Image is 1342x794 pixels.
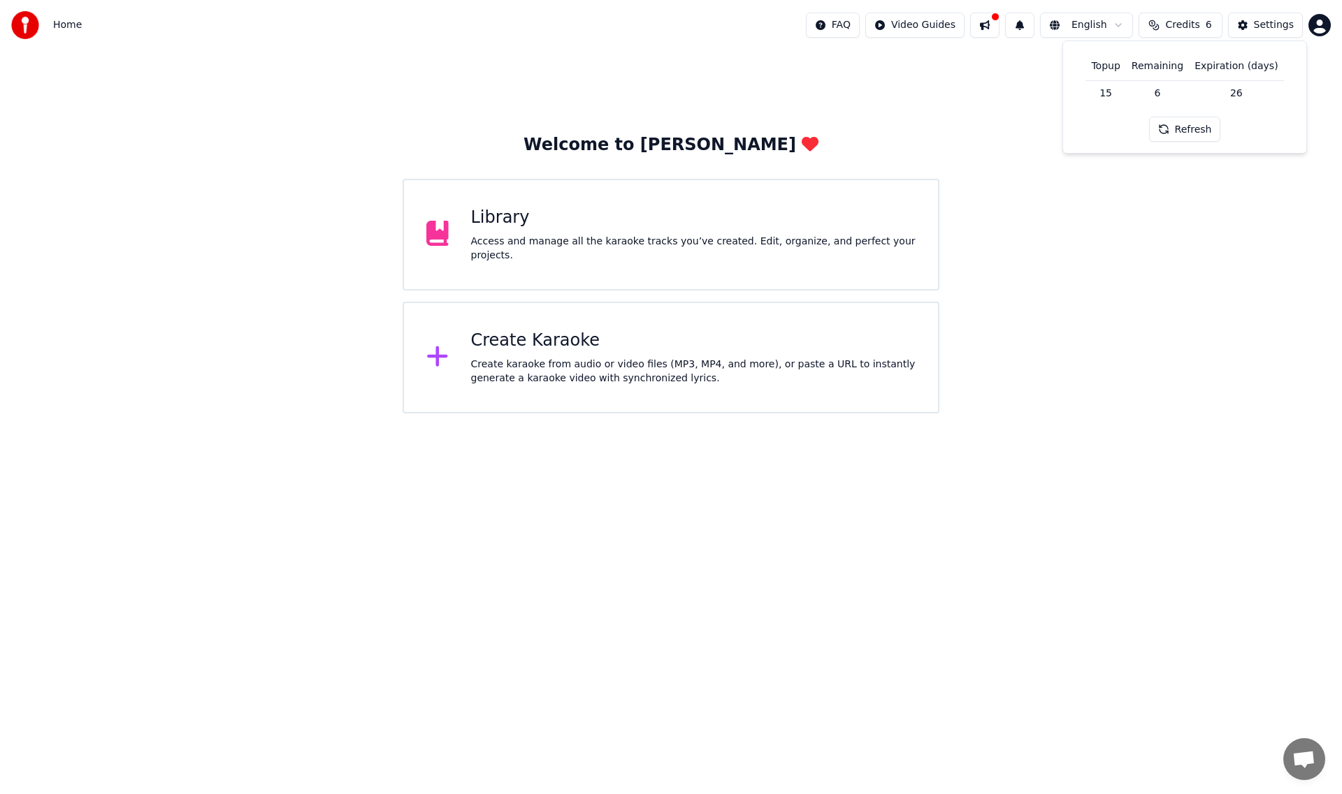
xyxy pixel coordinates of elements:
[865,13,965,38] button: Video Guides
[1139,13,1222,38] button: Credits6
[471,330,916,352] div: Create Karaoke
[1085,80,1125,105] td: 15
[1165,18,1199,32] span: Credits
[1254,18,1294,32] div: Settings
[471,358,916,385] div: Create karaoke from audio or video files (MP3, MP4, and more), or paste a URL to instantly genera...
[1085,52,1125,80] th: Topup
[1149,117,1221,142] button: Refresh
[471,235,916,263] div: Access and manage all the karaoke tracks you’ve created. Edit, organize, and perfect your projects.
[53,18,82,32] span: Home
[1189,80,1283,105] td: 26
[524,134,818,156] div: Welcome to [PERSON_NAME]
[806,13,860,38] button: FAQ
[471,207,916,229] div: Library
[11,11,39,39] img: youka
[1283,738,1325,780] div: Open chat
[1126,52,1189,80] th: Remaining
[1189,52,1283,80] th: Expiration (days)
[1126,80,1189,105] td: 6
[1228,13,1303,38] button: Settings
[53,18,82,32] nav: breadcrumb
[1206,18,1212,32] span: 6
